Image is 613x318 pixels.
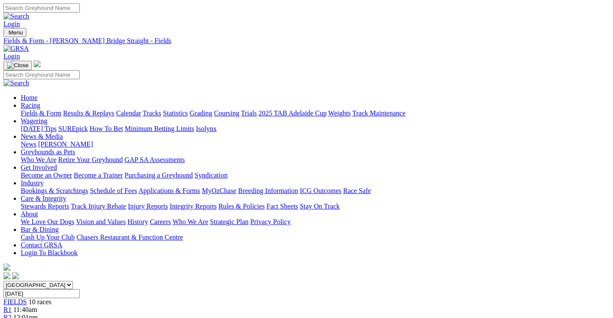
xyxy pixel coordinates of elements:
a: 2025 TAB Adelaide Cup [258,109,327,117]
a: Trials [241,109,257,117]
a: Racing [21,102,40,109]
a: Home [21,94,38,101]
a: Fields & Form - [PERSON_NAME] Bridge Straight - Fields [3,37,610,45]
a: Track Injury Rebate [71,203,126,210]
a: Breeding Information [238,187,298,194]
a: About [21,210,38,218]
a: Stewards Reports [21,203,69,210]
a: Who We Are [21,156,57,163]
span: 11:40am [13,306,37,313]
a: Injury Reports [128,203,168,210]
div: About [21,218,610,226]
input: Search [3,3,80,12]
a: Integrity Reports [170,203,217,210]
a: Become a Trainer [74,171,123,179]
a: Vision and Values [76,218,126,225]
a: Retire Your Greyhound [58,156,123,163]
a: How To Bet [90,125,123,132]
a: GAP SA Assessments [125,156,185,163]
div: Get Involved [21,171,610,179]
button: Toggle navigation [3,28,26,37]
a: Care & Integrity [21,195,66,202]
a: History [127,218,148,225]
a: Grading [190,109,212,117]
a: [DATE] Tips [21,125,57,132]
a: Privacy Policy [250,218,291,225]
a: Purchasing a Greyhound [125,171,193,179]
a: Get Involved [21,164,57,171]
img: logo-grsa-white.png [34,60,41,67]
a: Industry [21,179,44,187]
input: Search [3,70,80,79]
a: News [21,140,36,148]
a: Track Maintenance [352,109,406,117]
img: Search [3,12,29,20]
a: Who We Are [173,218,208,225]
a: Calendar [116,109,141,117]
a: Tracks [143,109,161,117]
div: Racing [21,109,610,117]
a: Schedule of Fees [90,187,137,194]
input: Select date [3,289,80,298]
a: Chasers Restaurant & Function Centre [76,234,183,241]
span: 10 races [28,298,51,306]
img: GRSA [3,45,29,53]
img: Close [7,62,28,69]
div: News & Media [21,140,610,148]
a: Become an Owner [21,171,72,179]
div: Care & Integrity [21,203,610,210]
div: Greyhounds as Pets [21,156,610,164]
a: Login [3,53,20,60]
img: logo-grsa-white.png [3,264,10,271]
div: Industry [21,187,610,195]
a: Stay On Track [300,203,340,210]
a: Login [3,20,20,28]
img: Search [3,79,29,87]
a: Race Safe [343,187,371,194]
a: Rules & Policies [218,203,265,210]
a: Weights [328,109,351,117]
img: twitter.svg [12,272,19,279]
a: News & Media [21,133,63,140]
a: R1 [3,306,12,313]
a: Greyhounds as Pets [21,148,75,156]
a: Strategic Plan [210,218,248,225]
a: Fields & Form [21,109,61,117]
a: Bar & Dining [21,226,59,233]
a: Applications & Forms [138,187,200,194]
a: Syndication [195,171,227,179]
a: SUREpick [58,125,88,132]
a: We Love Our Dogs [21,218,74,225]
a: FIELDS [3,298,27,306]
a: Results & Replays [63,109,114,117]
a: Fact Sheets [267,203,298,210]
a: Minimum Betting Limits [125,125,194,132]
a: Bookings & Scratchings [21,187,88,194]
span: Menu [9,29,23,36]
a: Careers [150,218,171,225]
a: Cash Up Your Club [21,234,75,241]
a: ICG Outcomes [300,187,341,194]
img: facebook.svg [3,272,10,279]
button: Toggle navigation [3,61,32,70]
a: MyOzChase [202,187,236,194]
div: Wagering [21,125,610,133]
a: Login To Blackbook [21,249,78,256]
a: Isolynx [196,125,217,132]
div: Bar & Dining [21,234,610,241]
a: Statistics [163,109,188,117]
a: Wagering [21,117,47,125]
a: [PERSON_NAME] [38,140,93,148]
a: Coursing [214,109,239,117]
a: Contact GRSA [21,241,62,249]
